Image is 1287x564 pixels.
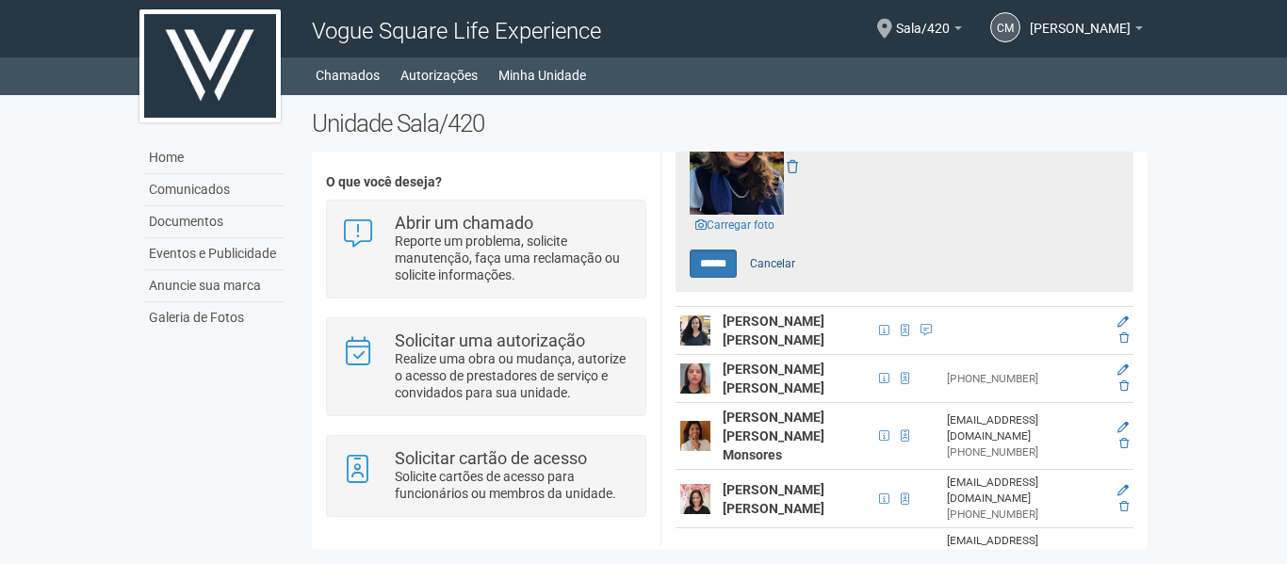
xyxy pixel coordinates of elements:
a: Sala/420 [896,24,962,39]
a: Galeria de Fotos [144,302,284,333]
a: Chamados [316,62,380,89]
div: [PHONE_NUMBER] [947,507,1105,523]
a: CM [990,12,1020,42]
img: GetFile [690,121,784,215]
p: Realize uma obra ou mudança, autorize o acesso de prestadores de serviço e convidados para sua un... [395,350,631,401]
p: Reporte um problema, solicite manutenção, faça uma reclamação ou solicite informações. [395,233,631,283]
a: Excluir membro [1119,500,1129,513]
a: Editar membro [1117,484,1129,497]
span: Sala/420 [896,3,950,36]
a: Editar membro [1117,315,1129,329]
img: user.png [680,484,710,514]
div: [EMAIL_ADDRESS][DOMAIN_NAME] [947,412,1105,444]
img: logo.jpg [139,9,281,122]
strong: Solicitar uma autorização [395,330,585,350]
img: user.png [680,421,710,451]
a: Comunicados [144,174,284,206]
div: [EMAIL_ADDRESS][DOMAIN_NAME] [947,475,1105,507]
h2: Unidade Sala/420 [312,109,1148,137]
a: Editar membro [1117,363,1129,377]
a: Excluir membro [1119,331,1129,345]
div: [PHONE_NUMBER] [947,371,1105,387]
a: Editar membro [1117,421,1129,434]
strong: [PERSON_NAME] [PERSON_NAME] [723,362,824,395]
a: [PERSON_NAME] [1030,24,1143,39]
a: Anuncie sua marca [144,270,284,302]
a: Autorizações [400,62,478,89]
a: Solicitar cartão de acesso Solicite cartões de acesso para funcionários ou membros da unidade. [341,450,630,502]
a: Eventos e Publicidade [144,238,284,270]
img: user.png [680,363,710,394]
a: Abrir um chamado Reporte um problema, solicite manutenção, faça uma reclamação ou solicite inform... [341,215,630,283]
strong: [PERSON_NAME] [PERSON_NAME] Monsores [723,410,824,462]
a: Cancelar [740,250,806,278]
a: Solicitar uma autorização Realize uma obra ou mudança, autorize o acesso de prestadores de serviç... [341,332,630,401]
span: Vogue Square Life Experience [312,18,601,44]
a: Minha Unidade [498,62,586,89]
strong: [PERSON_NAME] [PERSON_NAME] [723,314,824,347]
a: Excluir membro [1119,437,1129,450]
a: Excluir membro [1119,379,1129,393]
a: Documentos [144,206,284,238]
strong: [PERSON_NAME] [PERSON_NAME] [723,482,824,516]
a: Home [144,142,284,174]
span: Cirlene Miranda [1030,3,1131,36]
h4: O que você deseja? [326,175,645,189]
strong: Abrir um chamado [395,213,533,233]
p: Solicite cartões de acesso para funcionários ou membros da unidade. [395,468,631,502]
img: user.png [680,315,710,346]
div: [PHONE_NUMBER] [947,444,1105,460]
a: Carregar foto [690,215,780,235]
a: Remover [787,159,798,174]
strong: Solicitar cartão de acesso [395,448,587,468]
